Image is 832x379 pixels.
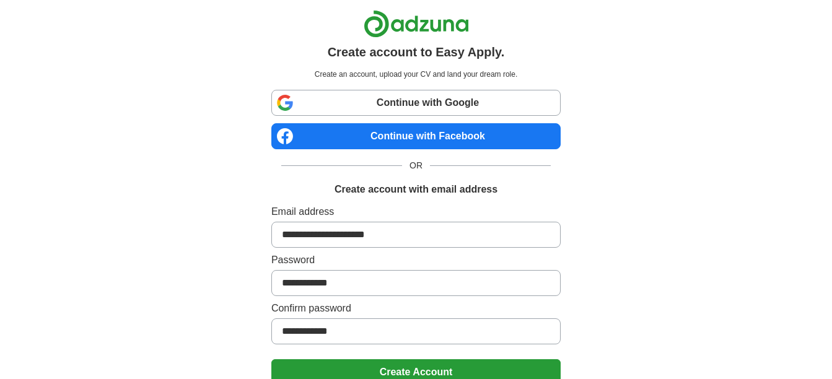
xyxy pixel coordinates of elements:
a: Continue with Google [271,90,561,116]
a: Continue with Facebook [271,123,561,149]
label: Password [271,253,561,268]
label: Confirm password [271,301,561,316]
h1: Create account to Easy Apply. [328,43,505,61]
span: OR [402,159,430,172]
img: Adzuna logo [364,10,469,38]
label: Email address [271,204,561,219]
h1: Create account with email address [335,182,497,197]
p: Create an account, upload your CV and land your dream role. [274,69,558,80]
